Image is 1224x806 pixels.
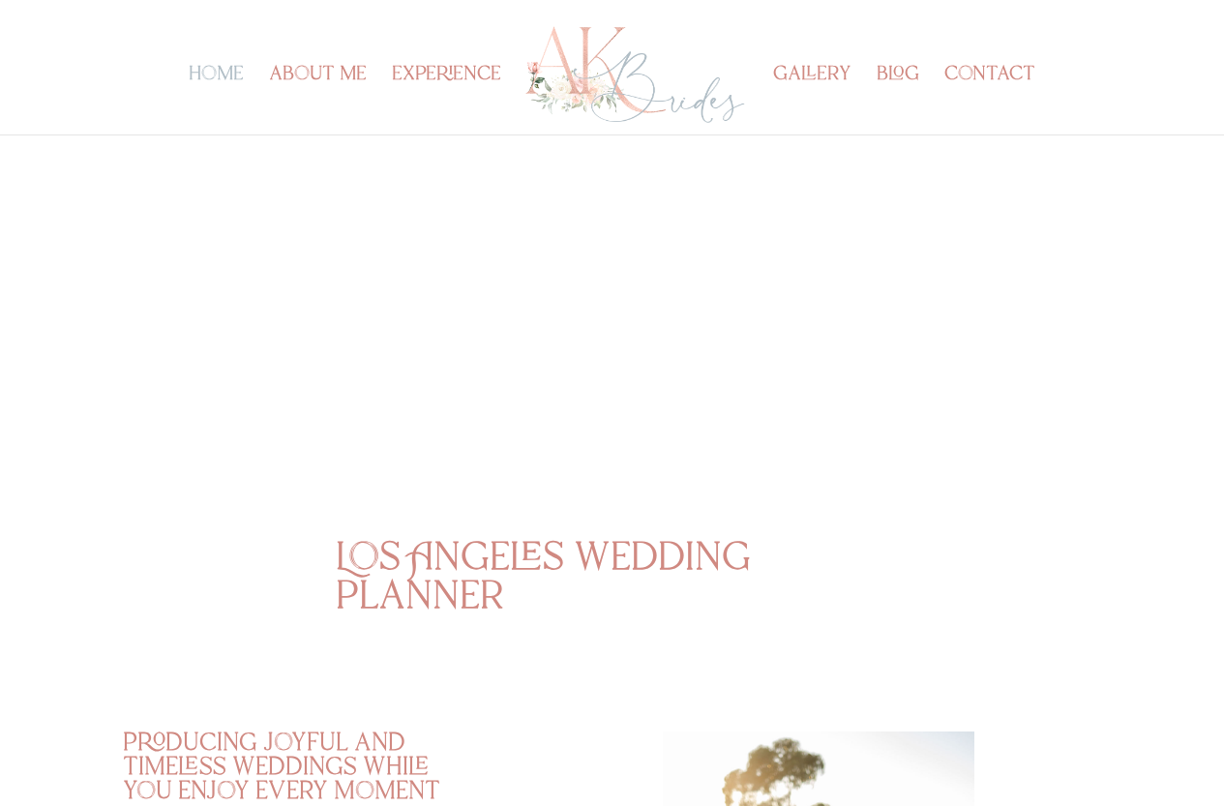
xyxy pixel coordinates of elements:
[392,68,501,134] a: experience
[336,539,889,626] h1: Los Angeles wedding planner
[269,68,367,134] a: about me
[877,68,919,134] a: blog
[944,68,1035,134] a: contact
[773,68,851,134] a: gallery
[189,68,244,134] a: home
[522,21,748,129] img: Los Angeles Wedding Planner - AK Brides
